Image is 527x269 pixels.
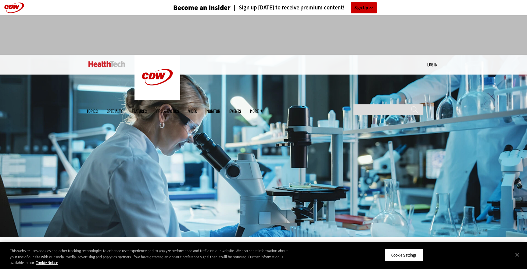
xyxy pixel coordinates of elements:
[188,109,197,114] a: Video
[87,109,98,114] span: Topics
[132,109,147,114] a: Features
[134,95,180,101] a: CDW
[229,109,241,114] a: Events
[152,21,375,49] iframe: advertisement
[427,62,437,67] a: Log in
[134,55,180,100] img: Home
[36,260,58,265] a: More information about your privacy
[511,248,524,261] button: Close
[10,248,290,266] div: This website uses cookies and other tracking technologies to enhance user experience and to analy...
[107,109,123,114] span: Specialty
[150,4,231,11] a: Become an Insider
[206,109,220,114] a: MonITor
[427,61,437,68] div: User menu
[156,109,179,114] a: Tips & Tactics
[250,109,263,114] span: More
[385,249,423,261] button: Cookie Settings
[88,61,125,67] img: Home
[231,5,345,11] a: Sign up [DATE] to receive premium content!
[173,4,231,11] h3: Become an Insider
[351,2,377,13] a: Sign Up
